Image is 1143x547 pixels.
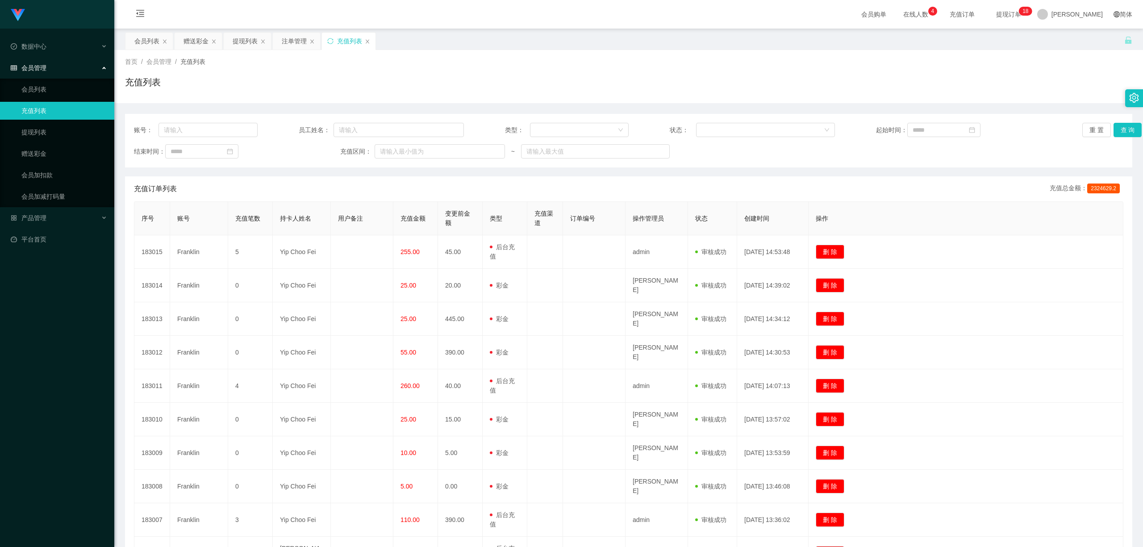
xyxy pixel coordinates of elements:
[21,166,107,184] a: 会员加扣款
[816,345,844,359] button: 删 除
[21,80,107,98] a: 会员列表
[670,125,696,135] span: 状态：
[134,302,170,336] td: 183013
[737,302,809,336] td: [DATE] 14:34:12
[695,449,726,456] span: 审核成功
[618,127,623,134] i: 图标: down
[490,511,515,528] span: 后台充值
[162,39,167,44] i: 图标: close
[737,470,809,503] td: [DATE] 13:46:08
[334,123,464,137] input: 请输入
[695,215,708,222] span: 状态
[695,349,726,356] span: 审核成功
[338,215,363,222] span: 用户备注
[695,416,726,423] span: 审核成功
[400,382,420,389] span: 260.00
[570,215,595,222] span: 订单编号
[400,449,416,456] span: 10.00
[11,43,46,50] span: 数据中心
[273,503,331,537] td: Yip Choo Fei
[490,215,502,222] span: 类型
[170,235,228,269] td: Franklin
[273,470,331,503] td: Yip Choo Fei
[400,416,416,423] span: 25.00
[11,230,107,248] a: 图标: dashboard平台首页
[490,416,509,423] span: 彩金
[228,235,273,269] td: 5
[327,38,334,44] i: 图标: sync
[170,369,228,403] td: Franklin
[340,147,375,156] span: 充值区间：
[1050,184,1123,194] div: 充值总金额：
[737,436,809,470] td: [DATE] 13:53:59
[282,33,307,50] div: 注单管理
[134,369,170,403] td: 183011
[134,184,177,194] span: 充值订单列表
[134,336,170,369] td: 183012
[626,302,688,336] td: [PERSON_NAME]
[11,9,25,21] img: logo.9652507e.png
[438,336,483,369] td: 390.00
[134,125,159,135] span: 账号：
[816,312,844,326] button: 删 除
[233,33,258,50] div: 提现列表
[273,302,331,336] td: Yip Choo Fei
[400,483,413,490] span: 5.00
[11,65,17,71] i: 图标: table
[170,302,228,336] td: Franklin
[125,75,161,89] h1: 充值列表
[695,248,726,255] span: 审核成功
[744,215,769,222] span: 创建时间
[626,470,688,503] td: [PERSON_NAME]
[227,148,233,154] i: 图标: calendar
[228,336,273,369] td: 0
[626,369,688,403] td: admin
[365,39,370,44] i: 图标: close
[170,470,228,503] td: Franklin
[626,403,688,436] td: [PERSON_NAME]
[931,7,934,16] p: 4
[1022,7,1026,16] p: 1
[695,516,726,523] span: 审核成功
[490,349,509,356] span: 彩金
[11,64,46,71] span: 会员管理
[228,503,273,537] td: 3
[490,377,515,394] span: 后台充值
[400,516,420,523] span: 110.00
[134,470,170,503] td: 183008
[824,127,830,134] i: 图标: down
[273,403,331,436] td: Yip Choo Fei
[273,436,331,470] td: Yip Choo Fei
[438,302,483,336] td: 445.00
[1114,11,1120,17] i: 图标: global
[177,215,190,222] span: 账号
[21,123,107,141] a: 提现列表
[170,436,228,470] td: Franklin
[180,58,205,65] span: 充值列表
[170,503,228,537] td: Franklin
[309,39,315,44] i: 图标: close
[899,11,933,17] span: 在线人数
[228,302,273,336] td: 0
[633,215,664,222] span: 操作管理员
[438,403,483,436] td: 15.00
[170,336,228,369] td: Franklin
[876,125,907,135] span: 起始时间：
[134,436,170,470] td: 183009
[626,503,688,537] td: admin
[260,39,266,44] i: 图标: close
[490,449,509,456] span: 彩金
[438,470,483,503] td: 0.00
[695,315,726,322] span: 审核成功
[438,235,483,269] td: 45.00
[11,215,17,221] i: 图标: appstore-o
[816,379,844,393] button: 删 除
[695,282,726,289] span: 审核成功
[438,269,483,302] td: 20.00
[280,215,311,222] span: 持卡人姓名
[505,147,521,156] span: ~
[969,127,975,133] i: 图标: calendar
[490,315,509,322] span: 彩金
[184,33,209,50] div: 赠送彩金
[816,513,844,527] button: 删 除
